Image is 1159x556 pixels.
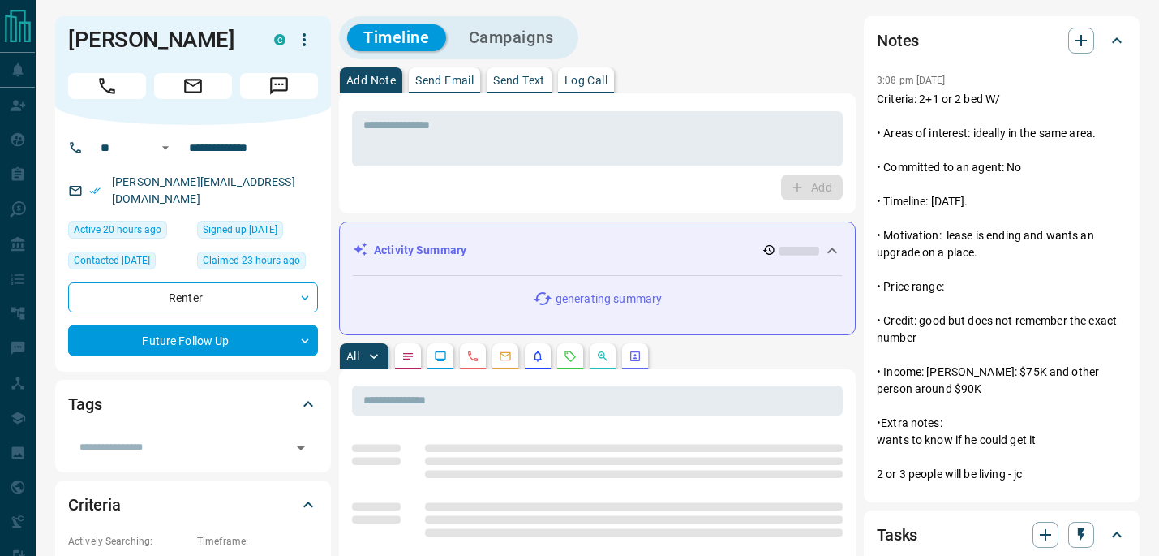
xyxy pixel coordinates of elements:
p: Log Call [564,75,607,86]
p: Activity Summary [374,242,466,259]
button: Open [290,437,312,459]
p: Send Email [415,75,474,86]
span: Call [68,73,146,99]
div: Mon Jun 23 2025 [68,252,189,274]
div: condos.ca [274,34,285,45]
svg: Agent Actions [629,350,642,363]
p: 3:08 pm [DATE] [877,75,946,86]
span: Active 20 hours ago [74,222,161,238]
span: Signed up [DATE] [203,222,277,238]
span: Claimed 23 hours ago [203,252,300,269]
svg: Emails [499,350,512,363]
p: generating summary [556,291,662,308]
p: All [346,351,359,362]
h2: Criteria [68,492,121,518]
p: Add Note [346,75,396,86]
p: Actively Searching: [68,534,189,549]
div: Notes [877,21,1127,60]
h1: [PERSON_NAME] [68,27,250,53]
p: Criteria: 2+1 or 2 bed W/ • Areas of interest: ideally in the same area. • Committed to an agent:... [877,91,1127,483]
a: [PERSON_NAME][EMAIL_ADDRESS][DOMAIN_NAME] [112,175,295,205]
p: Send Text [493,75,545,86]
button: Timeline [347,24,446,51]
div: Activity Summary [353,235,842,265]
svg: Calls [466,350,479,363]
div: Criteria [68,485,318,524]
svg: Opportunities [596,350,609,363]
div: Tags [68,385,318,424]
svg: Notes [401,350,414,363]
div: Future Follow Up [68,325,318,356]
svg: Requests [564,350,577,363]
svg: Email Verified [89,185,101,196]
button: Campaigns [453,24,570,51]
div: Tasks [877,515,1127,554]
h2: Tasks [877,522,917,548]
div: Tue Aug 12 2025 [68,221,189,244]
span: Email [154,73,232,99]
span: Message [240,73,318,99]
div: Renter [68,282,318,312]
div: Tue Aug 12 2025 [197,252,318,274]
button: Open [156,138,175,157]
h2: Notes [877,28,919,54]
svg: Lead Browsing Activity [434,350,447,363]
span: Contacted [DATE] [74,252,150,269]
h2: Tags [68,391,101,417]
div: Mon Jun 23 2025 [197,221,318,244]
p: Timeframe: [197,534,318,549]
svg: Listing Alerts [531,350,544,363]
